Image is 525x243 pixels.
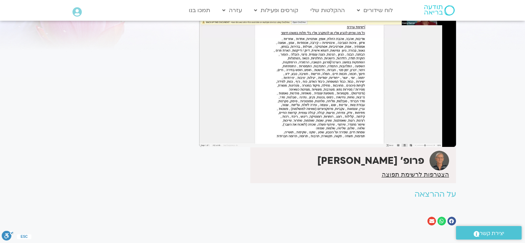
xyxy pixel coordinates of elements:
h2: על ההרצאה [199,190,456,199]
div: שיתוף ב whatsapp [437,217,446,225]
a: קורסים ופעילות [251,4,302,17]
strong: פרופ' [PERSON_NAME] [317,154,424,167]
a: ההקלטות שלי [307,4,348,17]
div: שיתוף ב facebook [447,217,456,225]
a: לוח שידורים [353,4,396,17]
img: תודעה בריאה [424,5,455,16]
a: יצירת קשר [456,226,522,240]
a: עזרה [219,4,245,17]
div: שיתוף ב email [427,217,436,225]
span: יצירת קשר [479,229,504,238]
a: תמכו בנו [185,4,214,17]
a: הצטרפות לרשימת תפוצה [381,171,449,178]
img: פרופ' דני חמיאל [429,151,449,170]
